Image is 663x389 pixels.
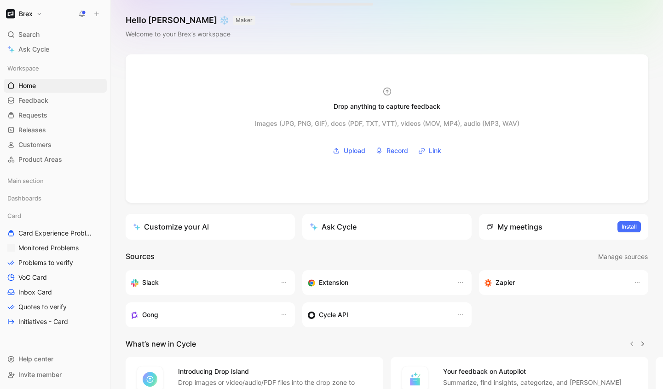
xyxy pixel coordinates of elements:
a: Monitored Problems [4,241,107,255]
span: Inbox Card [18,288,52,297]
button: Upload [329,144,369,158]
button: MAKER [233,16,255,25]
button: Install [617,221,641,232]
div: Welcome to your Brex’s workspace [126,29,255,40]
div: Capture feedback from anywhere on the web [308,277,448,288]
div: Capture feedback from thousands of sources with Zapier (survey results, recordings, sheets, etc). [484,277,624,288]
button: Record [372,144,411,158]
a: Card Experience Problems [4,226,107,240]
span: Home [18,81,36,90]
div: Sync your customers, send feedback and get updates in Slack [131,277,271,288]
a: Customize your AI [126,214,295,240]
div: Main section [4,174,107,190]
span: Initiatives - Card [18,317,68,326]
span: Help center [18,355,53,363]
span: Dashboards [7,194,41,203]
span: Monitored Problems [18,243,79,253]
button: BrexBrex [4,7,45,20]
h4: Your feedback on Autopilot [443,366,637,377]
div: Dashboards [4,191,107,208]
button: Manage sources [598,251,648,263]
span: Card [7,211,21,220]
span: Quotes to verify [18,302,67,312]
button: Link [415,144,444,158]
span: Ask Cycle [18,44,49,55]
div: Dashboards [4,191,107,205]
div: Invite member [4,368,107,382]
span: Product Areas [18,155,62,164]
span: Install [622,222,637,231]
span: Invite member [18,371,62,378]
span: Workspace [7,64,39,73]
a: Home [4,79,107,93]
a: Problems to verify [4,256,107,270]
span: Record [386,145,408,156]
div: Card [4,209,107,223]
span: Manage sources [598,251,648,262]
div: Customize your AI [133,221,209,232]
span: Requests [18,111,47,120]
h3: Slack [142,277,159,288]
a: Requests [4,108,107,122]
div: Images (JPG, PNG, GIF), docs (PDF, TXT, VTT), videos (MOV, MP4), audio (MP3, WAV) [255,118,519,129]
img: Brex [6,9,15,18]
div: Capture feedback from your incoming calls [131,309,271,320]
button: Ask Cycle [302,214,472,240]
a: Customers [4,138,107,152]
span: Feedback [18,96,48,105]
div: CardCard Experience ProblemsMonitored ProblemsProblems to verifyVoC CardInbox CardQuotes to verif... [4,209,107,329]
a: Inbox Card [4,285,107,299]
div: Help center [4,352,107,366]
span: Upload [344,145,365,156]
a: Feedback [4,94,107,107]
span: Link [429,145,441,156]
h2: Sources [126,251,155,263]
span: VoC Card [18,273,47,282]
span: Main section [7,176,44,185]
span: Customers [18,140,52,149]
span: Search [18,29,40,40]
h4: Introducing Drop island [178,366,372,377]
h3: Cycle API [319,309,348,320]
a: Ask Cycle [4,42,107,56]
h1: Brex [19,10,33,18]
a: VoC Card [4,271,107,284]
div: Workspace [4,61,107,75]
div: My meetings [486,221,542,232]
div: Sync customers & send feedback from custom sources. Get inspired by our favorite use case [308,309,448,320]
span: Releases [18,125,46,135]
div: Ask Cycle [310,221,357,232]
h1: Hello [PERSON_NAME] ❄️ [126,15,255,26]
h3: Zapier [496,277,515,288]
a: Quotes to verify [4,300,107,314]
a: Releases [4,123,107,137]
div: Main section [4,174,107,188]
a: Product Areas [4,153,107,166]
span: Problems to verify [18,258,73,267]
h3: Gong [142,309,158,320]
h3: Extension [319,277,348,288]
div: Search [4,28,107,41]
span: Card Experience Problems [18,229,94,238]
h2: What’s new in Cycle [126,338,196,349]
div: Drop anything to capture feedback [334,101,440,112]
a: Initiatives - Card [4,315,107,329]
